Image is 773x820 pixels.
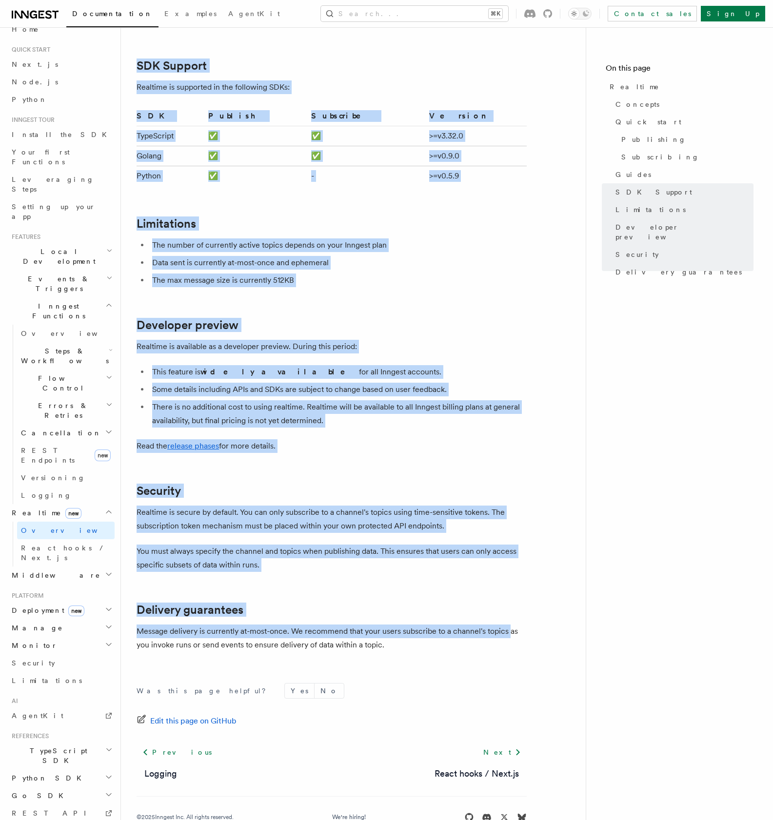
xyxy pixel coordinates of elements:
[12,712,63,720] span: AgentKit
[8,116,55,124] span: Inngest tour
[95,449,111,461] span: new
[12,677,82,684] span: Limitations
[65,508,81,519] span: new
[612,201,753,218] a: Limitations
[66,3,159,27] a: Documentation
[425,166,527,186] td: >=v0.5.9
[8,602,115,619] button: Deploymentnew
[204,146,308,166] td: ✅
[12,131,113,138] span: Install the SDK
[167,441,219,450] a: release phases
[8,791,69,800] span: Go SDK
[164,10,217,18] span: Examples
[149,400,527,428] li: There is no additional cost to using realtime. Realtime will be available to all Inngest billing ...
[12,78,58,86] span: Node.js
[8,274,106,293] span: Events & Triggers
[17,522,115,539] a: Overview
[489,9,502,19] kbd: ⌘K
[149,256,527,270] li: Data sent is currently at-most-once and ephemeral
[615,99,659,109] span: Concepts
[8,746,105,765] span: TypeScript SDK
[137,545,527,572] p: You must always specify the channel and topics when publishing data. This ensures that users can ...
[307,146,425,166] td: ✅
[8,198,115,225] a: Setting up your app
[17,346,109,366] span: Steps & Workflows
[8,623,63,633] span: Manage
[12,203,96,220] span: Setting up your app
[12,96,47,103] span: Python
[17,325,115,342] a: Overview
[8,787,115,804] button: Go SDK
[8,325,115,504] div: Inngest Functions
[8,56,115,73] a: Next.js
[137,340,527,353] p: Realtime is available as a developer preview. During this period:
[149,273,527,287] li: The max message size is currently 512KB
[204,126,308,146] td: ✅
[137,625,527,652] p: Message delivery is currently at-most-once. We recommend that your users subscribe to a channel's...
[307,110,425,126] th: Subscribe
[8,301,105,321] span: Inngest Functions
[222,3,286,26] a: AgentKit
[8,91,115,108] a: Python
[137,714,237,728] a: Edit this page on GitHub
[568,8,592,20] button: Toggle dark mode
[137,686,273,696] p: Was this page helpful?
[137,484,181,498] a: Security
[8,566,115,584] button: Middleware
[612,246,753,263] a: Security
[144,767,177,781] a: Logging
[8,143,115,171] a: Your first Functions
[8,20,115,38] a: Home
[21,474,85,482] span: Versioning
[8,641,58,650] span: Monitor
[8,672,115,689] a: Limitations
[615,222,753,242] span: Developer preview
[315,683,344,698] button: No
[159,3,222,26] a: Examples
[8,297,115,325] button: Inngest Functions
[612,166,753,183] a: Guides
[137,126,204,146] td: TypeScript
[8,769,115,787] button: Python SDK
[285,683,314,698] button: Yes
[615,117,681,127] span: Quick start
[477,743,527,761] a: Next
[137,146,204,166] td: Golang
[610,82,659,92] span: Realtime
[8,570,100,580] span: Middleware
[8,654,115,672] a: Security
[17,397,115,424] button: Errors & Retries
[8,522,115,566] div: Realtimenew
[621,135,686,144] span: Publishing
[8,233,40,241] span: Features
[228,10,280,18] span: AgentKit
[12,659,55,667] span: Security
[8,508,81,518] span: Realtime
[137,743,217,761] a: Previous
[621,152,699,162] span: Subscribing
[8,504,115,522] button: Realtimenew
[149,238,527,252] li: The number of currently active topics depends on your Inngest plan
[17,428,101,438] span: Cancellation
[17,401,106,420] span: Errors & Retries
[8,270,115,297] button: Events & Triggers
[608,6,697,21] a: Contact sales
[21,447,75,464] span: REST Endpoints
[8,126,115,143] a: Install the SDK
[606,62,753,78] h4: On this page
[307,166,425,186] td: -
[8,742,115,769] button: TypeScript SDK
[204,166,308,186] td: ✅
[612,263,753,281] a: Delivery guarantees
[137,603,243,617] a: Delivery guarantees
[17,487,115,504] a: Logging
[137,166,204,186] td: Python
[17,424,115,442] button: Cancellation
[137,217,196,231] a: Limitations
[612,218,753,246] a: Developer preview
[8,171,115,198] a: Leveraging Steps
[615,170,651,179] span: Guides
[612,96,753,113] a: Concepts
[8,619,115,637] button: Manage
[8,46,50,54] span: Quick start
